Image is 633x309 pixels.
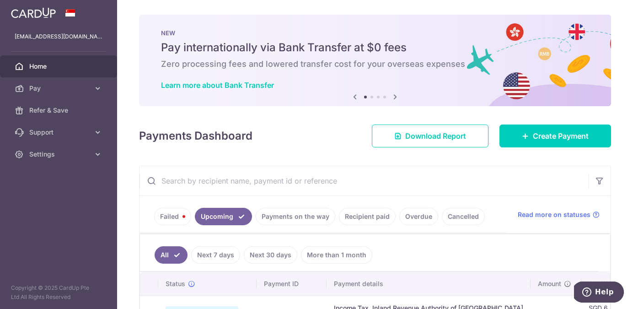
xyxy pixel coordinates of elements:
[195,208,252,225] a: Upcoming
[29,150,90,159] span: Settings
[139,166,589,195] input: Search by recipient name, payment id or reference
[256,208,335,225] a: Payments on the way
[533,130,589,141] span: Create Payment
[161,59,589,70] h6: Zero processing fees and lowered transfer cost for your overseas expenses
[155,246,188,264] a: All
[589,279,623,288] span: CardUp fee
[538,279,561,288] span: Amount
[339,208,396,225] a: Recipient paid
[518,210,590,219] span: Read more on statuses
[139,128,252,144] h4: Payments Dashboard
[29,62,90,71] span: Home
[29,106,90,115] span: Refer & Save
[372,125,488,147] a: Download Report
[21,6,40,15] span: Help
[139,15,611,106] img: Bank transfer banner
[154,208,191,225] a: Failed
[518,210,600,219] a: Read more on statuses
[399,208,438,225] a: Overdue
[29,84,90,93] span: Pay
[301,246,372,264] a: More than 1 month
[161,40,589,55] h5: Pay internationally via Bank Transfer at $0 fees
[244,246,297,264] a: Next 30 days
[442,208,485,225] a: Cancelled
[574,282,624,304] iframe: Opens a widget where you can find more information
[499,125,611,147] a: Create Payment
[191,246,240,264] a: Next 7 days
[166,279,185,288] span: Status
[327,272,531,296] th: Payment details
[15,32,102,41] p: [EMAIL_ADDRESS][DOMAIN_NAME]
[257,272,327,296] th: Payment ID
[11,7,56,18] img: CardUp
[405,130,466,141] span: Download Report
[161,81,274,90] a: Learn more about Bank Transfer
[29,128,90,137] span: Support
[161,29,589,37] p: NEW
